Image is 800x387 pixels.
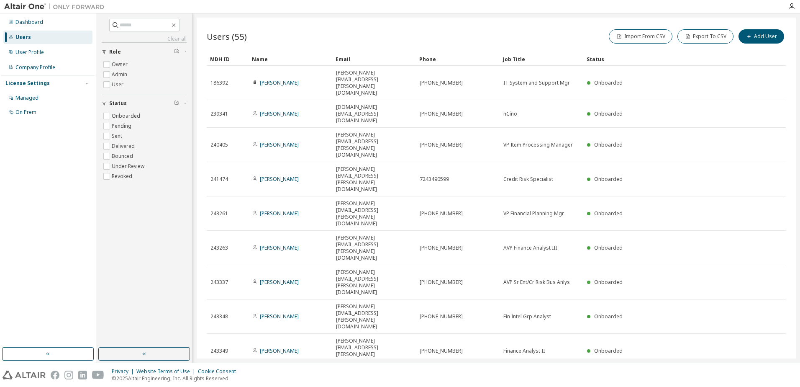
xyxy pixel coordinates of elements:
[78,371,87,379] img: linkedin.svg
[503,245,557,251] span: AVP Finance Analyst III
[210,348,228,354] span: 243349
[609,29,672,44] button: Import From CSV
[112,151,135,161] label: Bounced
[112,70,129,80] label: Admin
[210,210,228,217] span: 243261
[15,109,36,116] div: On Prem
[112,121,133,131] label: Pending
[136,368,198,375] div: Website Terms of Use
[15,34,31,41] div: Users
[112,131,124,141] label: Sent
[64,371,73,379] img: instagram.svg
[51,371,59,379] img: facebook.svg
[594,279,623,286] span: Onboarded
[420,176,449,183] span: 7243490599
[420,348,463,354] span: [PHONE_NUMBER]
[260,313,299,320] a: [PERSON_NAME]
[252,52,329,66] div: Name
[112,368,136,375] div: Privacy
[112,375,241,382] p: © 2025 Altair Engineering, Inc. All Rights Reserved.
[594,244,623,251] span: Onboarded
[112,161,146,171] label: Under Review
[503,176,553,183] span: Credit Risk Specialist
[677,29,733,44] button: Export To CSV
[15,49,44,56] div: User Profile
[336,235,412,261] span: [PERSON_NAME][EMAIL_ADDRESS][PERSON_NAME][DOMAIN_NAME]
[174,49,179,55] span: Clear filter
[109,49,121,55] span: Role
[738,29,784,44] button: Add User
[207,31,247,42] span: Users (55)
[336,338,412,364] span: [PERSON_NAME][EMAIL_ADDRESS][PERSON_NAME][DOMAIN_NAME]
[594,175,623,183] span: Onboarded
[92,371,104,379] img: youtube.svg
[503,111,517,117] span: nCino
[503,80,570,86] span: IT System and Support Mgr
[102,94,187,113] button: Status
[210,80,228,86] span: 186392
[102,43,187,61] button: Role
[210,313,228,320] span: 243348
[210,142,228,148] span: 240405
[4,3,109,11] img: Altair One
[420,279,463,286] span: [PHONE_NUMBER]
[112,59,129,70] label: Owner
[503,142,573,148] span: VP Item Processing Manager
[260,79,299,86] a: [PERSON_NAME]
[336,303,412,330] span: [PERSON_NAME][EMAIL_ADDRESS][PERSON_NAME][DOMAIN_NAME]
[336,70,412,96] span: [PERSON_NAME][EMAIL_ADDRESS][PERSON_NAME][DOMAIN_NAME]
[503,279,570,286] span: AVP Sr Ent/Cr Risk Bus Anlys
[210,111,228,117] span: 239341
[210,176,228,183] span: 241474
[336,52,413,66] div: Email
[336,104,412,124] span: [DOMAIN_NAME][EMAIL_ADDRESS][DOMAIN_NAME]
[420,111,463,117] span: [PHONE_NUMBER]
[260,141,299,148] a: [PERSON_NAME]
[420,80,463,86] span: [PHONE_NUMBER]
[210,279,228,286] span: 243337
[503,313,551,320] span: Fin Intel Grp Analyst
[503,348,545,354] span: Finance Analyst II
[420,245,463,251] span: [PHONE_NUMBER]
[336,166,412,193] span: [PERSON_NAME][EMAIL_ADDRESS][PERSON_NAME][DOMAIN_NAME]
[260,244,299,251] a: [PERSON_NAME]
[503,210,564,217] span: VP Financial Planning Mgr
[594,79,623,86] span: Onboarded
[109,100,127,107] span: Status
[336,269,412,296] span: [PERSON_NAME][EMAIL_ADDRESS][PERSON_NAME][DOMAIN_NAME]
[594,210,623,217] span: Onboarded
[594,347,623,354] span: Onboarded
[336,132,412,158] span: [PERSON_NAME][EMAIL_ADDRESS][PERSON_NAME][DOMAIN_NAME]
[174,100,179,107] span: Clear filter
[198,368,241,375] div: Cookie Consent
[112,141,136,151] label: Delivered
[336,200,412,227] span: [PERSON_NAME][EMAIL_ADDRESS][PERSON_NAME][DOMAIN_NAME]
[3,371,46,379] img: altair_logo.svg
[112,111,142,121] label: Onboarded
[15,64,55,71] div: Company Profile
[112,171,134,181] label: Revoked
[503,52,580,66] div: Job Title
[420,142,463,148] span: [PHONE_NUMBER]
[260,175,299,183] a: [PERSON_NAME]
[15,19,43,26] div: Dashboard
[420,313,463,320] span: [PHONE_NUMBER]
[102,36,187,42] a: Clear all
[594,110,623,117] span: Onboarded
[419,52,496,66] div: Phone
[112,80,125,90] label: User
[210,245,228,251] span: 243263
[5,80,50,87] div: License Settings
[260,279,299,286] a: [PERSON_NAME]
[15,95,38,101] div: Managed
[594,141,623,148] span: Onboarded
[210,52,245,66] div: MDH ID
[260,110,299,117] a: [PERSON_NAME]
[260,347,299,354] a: [PERSON_NAME]
[260,210,299,217] a: [PERSON_NAME]
[420,210,463,217] span: [PHONE_NUMBER]
[594,313,623,320] span: Onboarded
[587,52,742,66] div: Status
